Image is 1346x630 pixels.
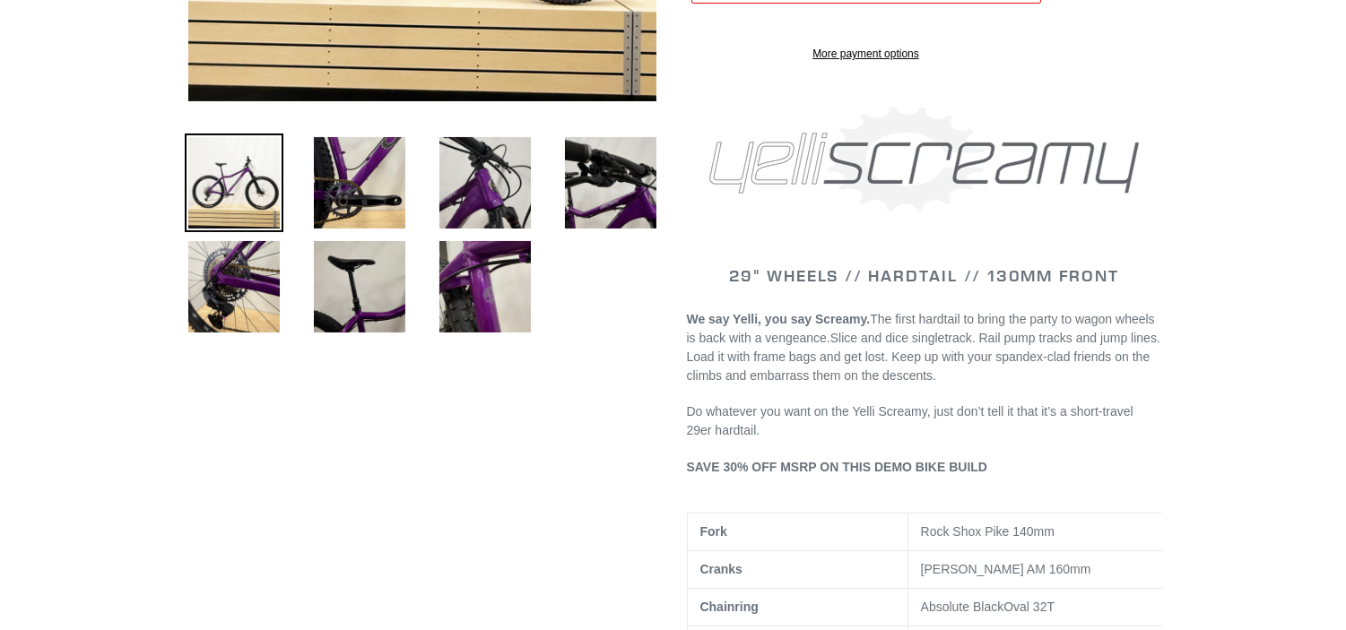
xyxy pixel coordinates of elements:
a: More payment options [691,46,1041,62]
b: Chainring [700,600,759,614]
span: SAVE 30% OFF MSRP ON THIS DEMO BIKE BUILD [687,460,988,474]
img: Load image into Gallery viewer, DEMO BIKE: YELLI SCREAMY - Purple Haze - Large (Complete Bike) #43 [185,237,283,336]
span: Do whatever you want on the Yelli Screamy, just don’t tell it that it’s a short-travel 29er hardt... [687,404,1133,437]
span: [PERSON_NAME] AM 160mm [921,562,1091,576]
b: Fork [700,524,727,539]
img: Load image into Gallery viewer, DEMO BIKE: YELLI SCREAMY - Purple Haze - Large (Complete Bike) #43 [436,237,534,336]
span: Rock Shox Pike 140mm [921,524,1055,539]
b: Cranks [700,562,742,576]
span: 29" WHEELS // HARDTAIL // 130MM FRONT [729,265,1119,286]
b: We say Yelli, you say Screamy. [687,312,871,326]
img: Load image into Gallery viewer, DEMO BIKE: YELLI SCREAMY - Purple Haze - Large (Complete Bike) #43 [310,237,409,336]
img: Load image into Gallery viewer, DEMO BIKE: YELLI SCREAMY - Purple Haze - Large (Complete Bike) #43 [310,134,409,232]
p: Slice and dice singletrack. Rail pump tracks and jump lines. Load it with frame bags and get lost... [687,310,1162,385]
span: Absolute Black [921,600,1004,614]
img: Load image into Gallery viewer, DEMO BIKE: YELLI SCREAMY - Purple Haze - Large (Complete Bike) #43 [436,134,534,232]
img: Load image into Gallery viewer, DEMO BIKE: YELLI SCREAMY - Purple Haze - Large (Complete Bike) #43 [561,134,660,232]
span: Oval 32T [921,600,1055,614]
img: Load image into Gallery viewer, DEMO BIKE: YELLI SCREAMY - Purple Haze - Large (Complete Bike) #43 [185,134,283,232]
span: The first hardtail to bring the party to wagon wheels is back with a vengeance. [687,312,1155,345]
